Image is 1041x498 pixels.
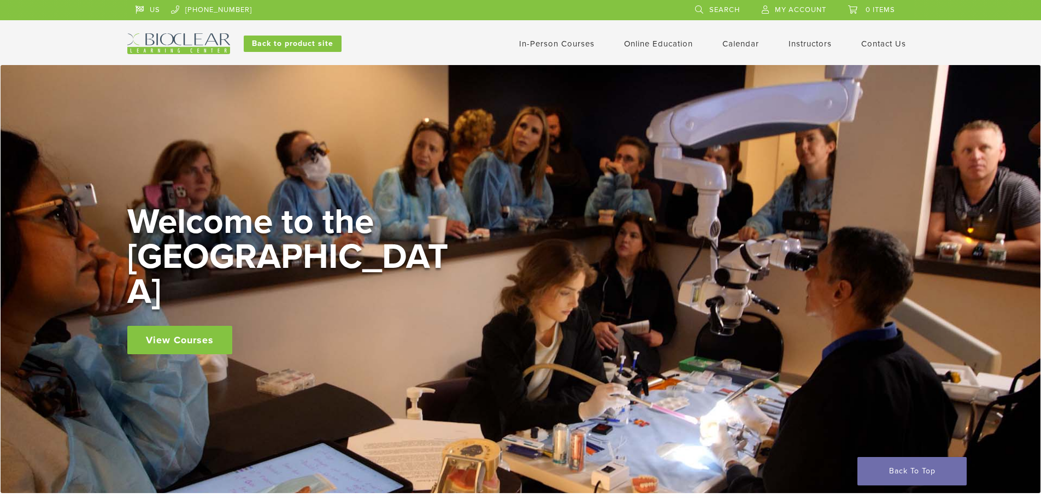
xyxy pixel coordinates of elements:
[127,33,230,54] img: Bioclear
[709,5,740,14] span: Search
[722,39,759,49] a: Calendar
[624,39,693,49] a: Online Education
[244,36,342,52] a: Back to product site
[775,5,826,14] span: My Account
[857,457,967,485] a: Back To Top
[519,39,595,49] a: In-Person Courses
[866,5,895,14] span: 0 items
[127,204,455,309] h2: Welcome to the [GEOGRAPHIC_DATA]
[127,326,232,354] a: View Courses
[861,39,906,49] a: Contact Us
[789,39,832,49] a: Instructors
